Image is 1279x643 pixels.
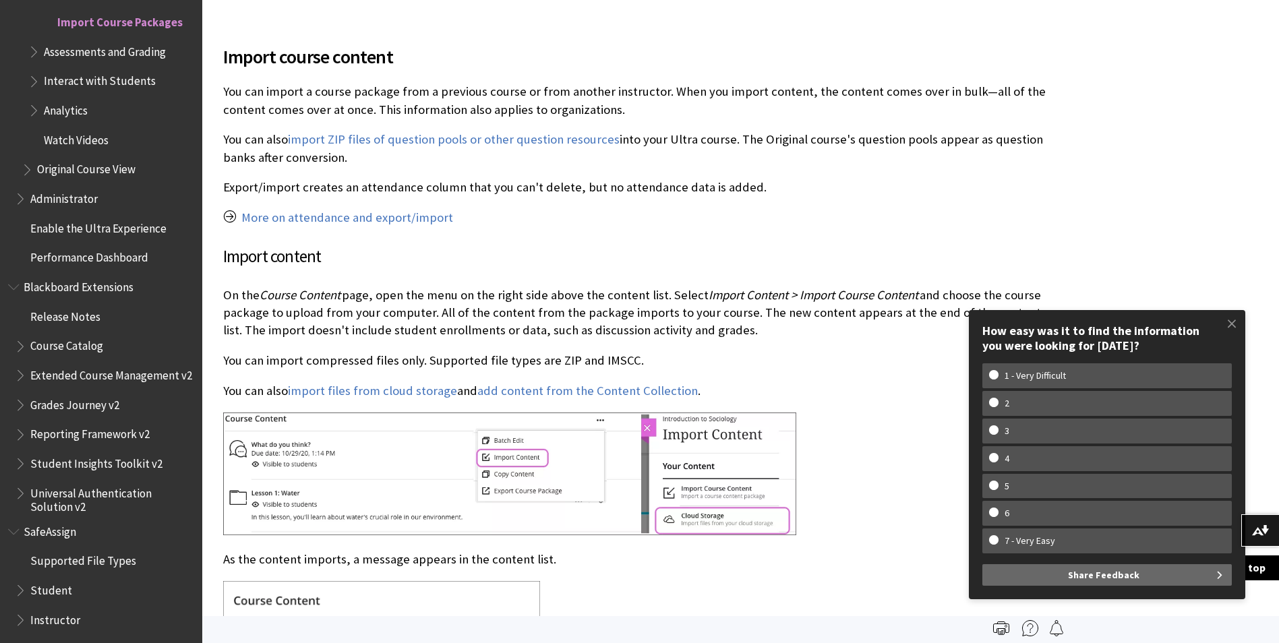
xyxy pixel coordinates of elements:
w-span: 5 [989,481,1025,492]
w-span: 1 - Very Difficult [989,370,1081,381]
w-span: 4 [989,453,1025,464]
span: Course Catalog [30,335,103,353]
img: Print [993,620,1009,636]
span: Grades Journey v2 [30,394,119,412]
img: Follow this page [1048,620,1065,636]
a: import ZIP files of question pools or other question resources [288,131,620,148]
span: Import course content [223,42,1059,71]
span: Performance Dashboard [30,247,148,265]
a: import files from cloud storage [288,383,457,399]
span: Release Notes [30,305,100,324]
nav: Book outline for Blackboard Extensions [8,276,194,514]
p: You can import a course package from a previous course or from another instructor. When you impor... [223,83,1059,118]
span: Extended Course Management v2 [30,364,192,382]
p: As the content imports, a message appears in the content list. [223,551,1059,568]
span: Assessments and Grading [44,40,166,59]
p: You can import compressed files only. Supported file types are ZIP and IMSCC. [223,352,1059,369]
div: How easy was it to find the information you were looking for [DATE]? [982,324,1232,353]
p: You can also and . [223,382,1059,400]
a: add content from the Content Collection [477,383,698,399]
span: Import Content > Import Course Content [709,287,918,303]
span: Administrator [30,187,98,206]
span: Import Course Packages [57,11,183,29]
w-span: 7 - Very Easy [989,535,1071,547]
h3: Import content [223,244,1059,270]
p: On the page, open the menu on the right side above the content list. Select and choose the course... [223,286,1059,340]
span: Blackboard Extensions [24,276,133,294]
span: Watch Videos [44,129,109,147]
span: Instructor [30,609,80,627]
span: Student [30,579,72,597]
button: Share Feedback [982,564,1232,586]
a: More on attendance and export/import [241,210,453,226]
p: Export/import creates an attendance column that you can't delete, but no attendance data is added. [223,179,1059,196]
w-span: 3 [989,425,1025,437]
span: Enable the Ultra Experience [30,217,167,235]
span: Interact with Students [44,70,156,88]
img: More help [1022,620,1038,636]
span: Supported File Types [30,550,136,568]
span: SafeAssign [24,520,76,539]
span: Original Course View [37,158,136,177]
span: Reporting Framework v2 [30,423,150,441]
span: Analytics [44,99,88,117]
span: Universal Authentication Solution v2 [30,482,193,514]
span: Share Feedback [1068,564,1139,586]
span: Course Content [260,287,340,303]
p: You can also into your Ultra course. The Original course's question pools appear as question bank... [223,131,1059,166]
w-span: 2 [989,398,1025,409]
span: Student Insights Toolkit v2 [30,452,162,470]
w-span: 6 [989,508,1025,519]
